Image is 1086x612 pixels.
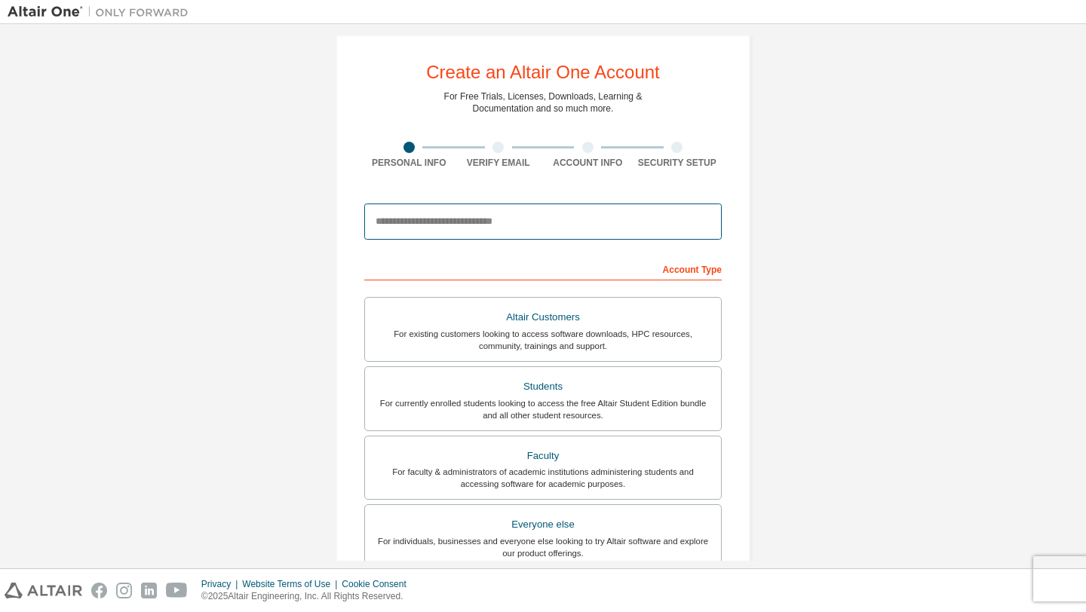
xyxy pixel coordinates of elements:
[543,157,633,169] div: Account Info
[426,63,660,81] div: Create an Altair One Account
[342,578,415,590] div: Cookie Consent
[374,397,712,421] div: For currently enrolled students looking to access the free Altair Student Edition bundle and all ...
[201,578,242,590] div: Privacy
[141,583,157,598] img: linkedin.svg
[444,90,643,115] div: For Free Trials, Licenses, Downloads, Learning & Documentation and so much more.
[633,157,722,169] div: Security Setup
[374,376,712,397] div: Students
[374,535,712,559] div: For individuals, businesses and everyone else looking to try Altair software and explore our prod...
[91,583,107,598] img: facebook.svg
[364,157,454,169] div: Personal Info
[201,590,416,603] p: © 2025 Altair Engineering, Inc. All Rights Reserved.
[116,583,132,598] img: instagram.svg
[374,514,712,535] div: Everyone else
[374,328,712,352] div: For existing customers looking to access software downloads, HPC resources, community, trainings ...
[242,578,342,590] div: Website Terms of Use
[5,583,82,598] img: altair_logo.svg
[374,307,712,328] div: Altair Customers
[364,256,722,280] div: Account Type
[454,157,544,169] div: Verify Email
[374,445,712,467] div: Faculty
[8,5,196,20] img: Altair One
[374,466,712,490] div: For faculty & administrators of academic institutions administering students and accessing softwa...
[166,583,188,598] img: youtube.svg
